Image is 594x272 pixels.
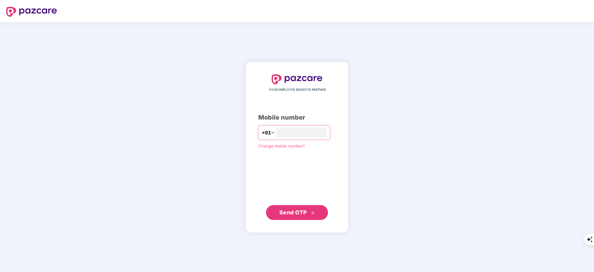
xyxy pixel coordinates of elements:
span: double-right [311,211,315,215]
button: Send OTPdouble-right [266,205,328,220]
span: +91 [262,129,271,137]
a: Change mobile number? [258,143,305,148]
img: logo [6,7,57,17]
span: Send OTP [279,209,307,216]
img: logo [272,74,322,84]
span: YOUR EMPLOYEE BENEFITS PARTNER [269,87,325,92]
div: Mobile number [258,113,336,122]
span: down [271,131,275,134]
